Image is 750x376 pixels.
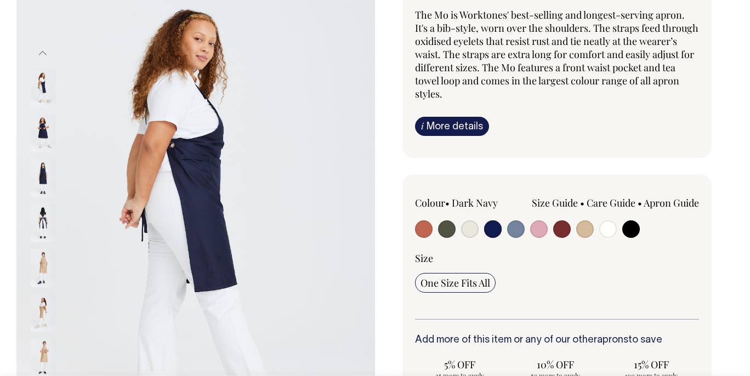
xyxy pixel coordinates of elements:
[31,248,55,287] img: khaki
[415,117,489,136] a: iMore details
[597,335,628,345] a: aprons
[415,273,496,293] input: One Size Fits All
[31,293,55,332] img: khaki
[580,196,584,209] span: •
[415,252,699,265] div: Size
[421,120,424,132] span: i
[35,41,51,66] button: Previous
[644,196,699,209] a: Apron Guide
[638,196,642,209] span: •
[415,196,529,209] div: Colour
[445,196,450,209] span: •
[516,358,595,371] span: 10% OFF
[587,196,635,209] a: Care Guide
[612,358,690,371] span: 15% OFF
[31,203,55,242] img: dark-navy
[532,196,578,209] a: Size Guide
[31,69,55,107] img: dark-navy
[421,358,499,371] span: 5% OFF
[31,158,55,197] img: dark-navy
[415,8,698,100] span: The Mo is Worktones' best-selling and longest-serving apron. It's a bib-style, worn over the shou...
[421,276,490,289] span: One Size Fits All
[452,196,498,209] label: Dark Navy
[415,335,699,346] h6: Add more of this item or any of our other to save
[31,113,55,152] img: dark-navy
